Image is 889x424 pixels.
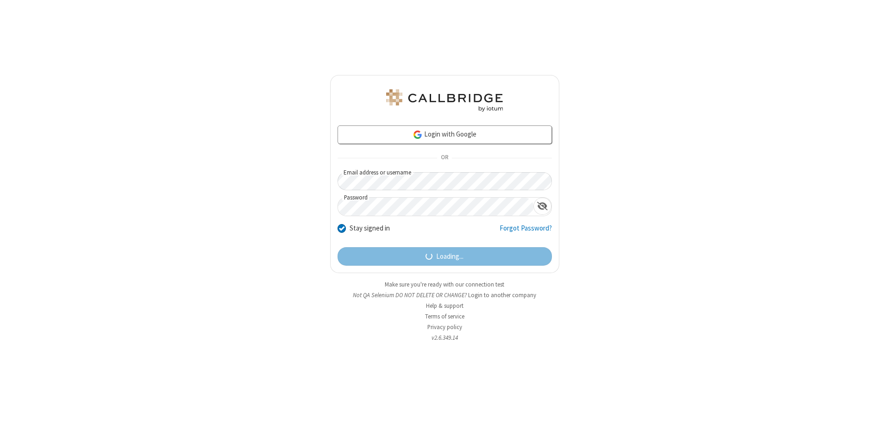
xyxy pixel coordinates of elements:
img: google-icon.png [413,130,423,140]
a: Forgot Password? [500,223,552,241]
a: Make sure you're ready with our connection test [385,281,504,288]
a: Login with Google [338,125,552,144]
button: Loading... [338,247,552,266]
span: Loading... [436,251,463,262]
a: Privacy policy [427,323,462,331]
a: Terms of service [425,312,464,320]
a: Help & support [426,302,463,310]
input: Password [338,198,533,216]
label: Stay signed in [350,223,390,234]
img: QA Selenium DO NOT DELETE OR CHANGE [384,89,505,112]
input: Email address or username [338,172,552,190]
div: Show password [533,198,551,215]
li: v2.6.349.14 [330,333,559,342]
button: Login to another company [468,291,536,299]
span: OR [437,152,452,165]
li: Not QA Selenium DO NOT DELETE OR CHANGE? [330,291,559,299]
